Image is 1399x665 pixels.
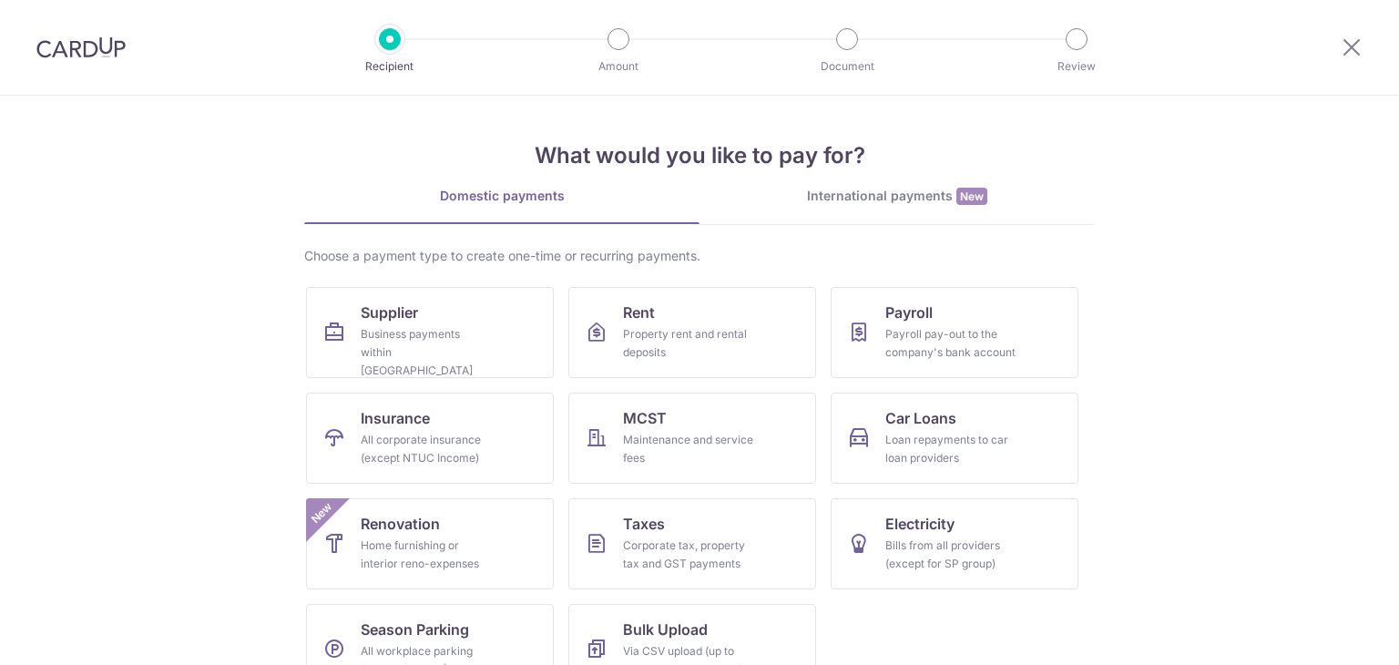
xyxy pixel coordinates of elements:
p: Amount [551,57,686,76]
img: CardUp [36,36,126,58]
div: Domestic payments [304,187,699,205]
div: Business payments within [GEOGRAPHIC_DATA] [361,325,492,380]
span: Payroll [885,302,933,323]
span: Bulk Upload [623,619,708,640]
span: Rent [623,302,655,323]
a: SupplierBusiness payments within [GEOGRAPHIC_DATA] [306,287,554,378]
div: Property rent and rental deposits [623,325,754,362]
p: Recipient [322,57,457,76]
span: Car Loans [885,407,956,429]
span: Electricity [885,513,955,535]
span: New [307,498,337,528]
span: New [956,188,987,205]
span: Taxes [623,513,665,535]
span: Renovation [361,513,440,535]
a: RentProperty rent and rental deposits [568,287,816,378]
a: MCSTMaintenance and service fees [568,393,816,484]
span: Supplier [361,302,418,323]
div: All corporate insurance (except NTUC Income) [361,431,492,467]
span: Insurance [361,407,430,429]
a: RenovationHome furnishing or interior reno-expensesNew [306,498,554,589]
a: ElectricityBills from all providers (except for SP group) [831,498,1078,589]
span: MCST [623,407,667,429]
div: International payments [699,187,1095,206]
div: Home furnishing or interior reno-expenses [361,537,492,573]
a: InsuranceAll corporate insurance (except NTUC Income) [306,393,554,484]
div: Corporate tax, property tax and GST payments [623,537,754,573]
div: Payroll pay-out to the company's bank account [885,325,1016,362]
div: Maintenance and service fees [623,431,754,467]
a: Car LoansLoan repayments to car loan providers [831,393,1078,484]
a: PayrollPayroll pay-out to the company's bank account [831,287,1078,378]
a: TaxesCorporate tax, property tax and GST payments [568,498,816,589]
div: Bills from all providers (except for SP group) [885,537,1016,573]
p: Document [780,57,914,76]
p: Review [1009,57,1144,76]
h4: What would you like to pay for? [304,139,1095,172]
span: Season Parking [361,619,469,640]
div: Loan repayments to car loan providers [885,431,1016,467]
div: Choose a payment type to create one-time or recurring payments. [304,247,1095,265]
